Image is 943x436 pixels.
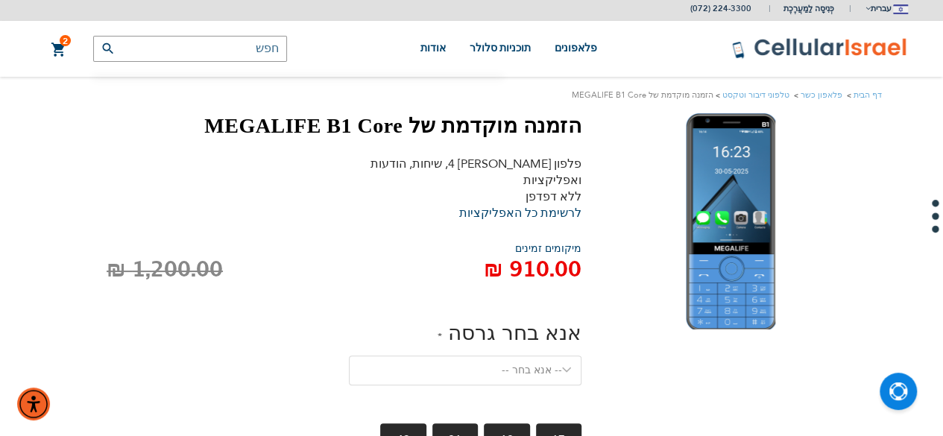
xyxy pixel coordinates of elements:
[17,388,50,420] div: תפריט נגישות
[420,21,446,77] a: אודות
[572,89,713,101] font: הזמנה מוקדמת של MEGALIFE B1 Core
[107,261,223,280] font: ‏1,200.00 ₪
[420,42,446,54] span: אודות
[722,89,789,101] a: טלפוני דיבור וטקסט
[470,42,532,54] span: תוכניות סלולר
[555,21,597,77] a: פלאפונים
[484,261,581,280] font: ‏910.00 ₪
[204,114,581,137] font: הזמנה מוקדמת של MEGALIFE B1 Core
[93,36,287,62] input: חפש
[459,205,581,221] a: לרשימת כל האפליקציות
[854,89,882,101] a: דף הבית
[731,37,908,60] img: לוגו סלולר ישראל
[470,21,532,77] a: תוכניות סלולר
[448,319,581,347] font: אנא בחר גרסה
[555,42,597,54] span: פלאפונים
[783,3,834,14] font: כְּנִיסָה לַמַעֲרֶכֶת
[690,3,751,14] a: (072) 224-3300
[51,41,67,59] a: 2
[515,241,581,256] a: מיקומים זמינים
[63,35,68,47] font: 2
[893,4,908,14] img: יְרוּשָׁלַיִם
[350,156,581,221] div: פלפון [PERSON_NAME] 4, שיחות, הודעות ואפליקציות ללא דפדפן
[801,89,842,101] a: פלאפון כשר
[686,113,775,329] img: הזמנה מוקדמת של MEGALIFE B1 Core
